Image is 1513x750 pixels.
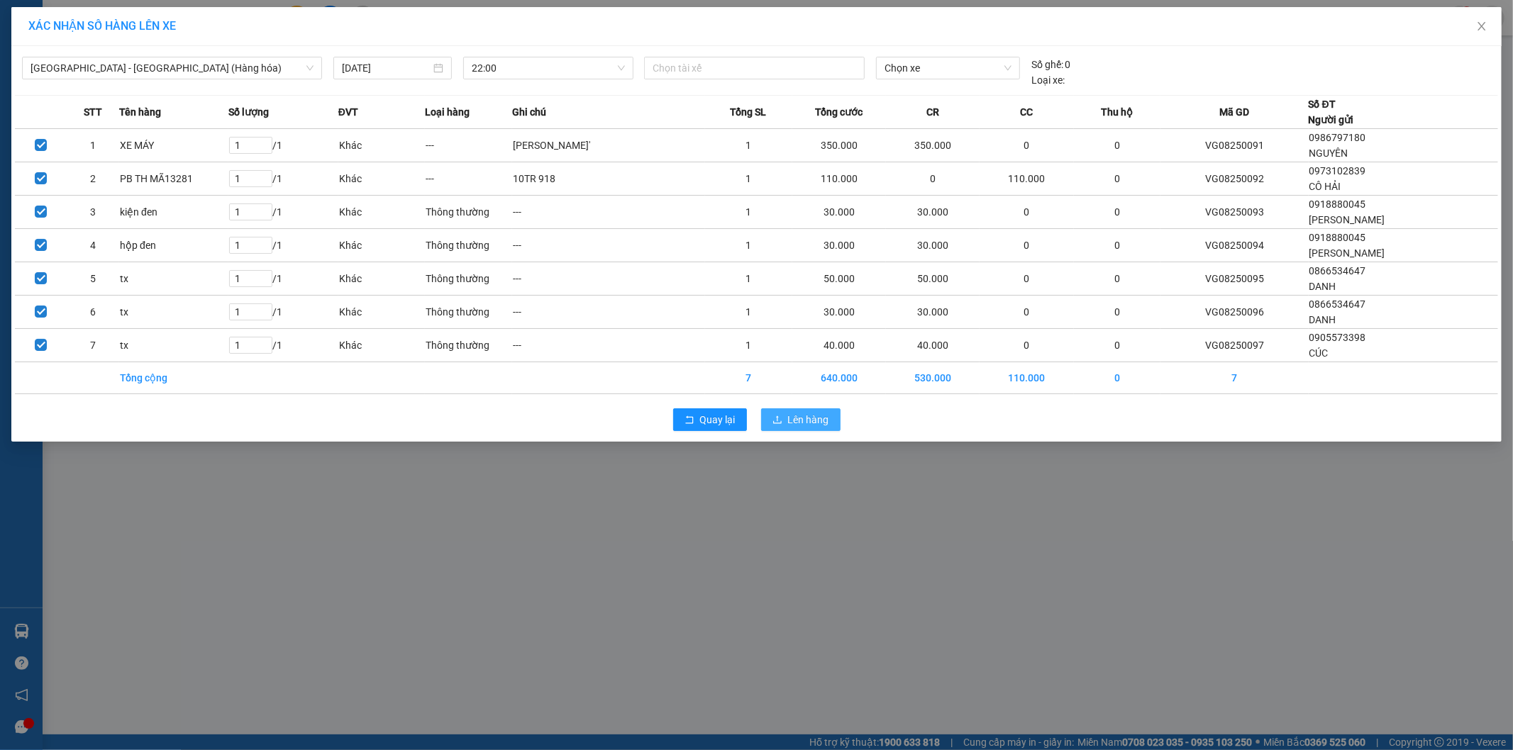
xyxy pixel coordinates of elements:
[980,229,1073,262] td: 0
[228,229,338,262] td: / 1
[338,162,426,196] td: Khác
[12,12,111,29] div: Vạn Giã
[1309,298,1366,310] span: 0866534647
[1309,247,1385,259] span: [PERSON_NAME]
[792,162,886,196] td: 110.000
[705,196,792,229] td: 1
[705,129,792,162] td: 1
[1031,57,1063,72] span: Số ghế:
[792,296,886,329] td: 30.000
[1160,229,1308,262] td: VG08250094
[1309,132,1366,143] span: 0986797180
[425,262,512,296] td: Thông thường
[792,262,886,296] td: 50.000
[1074,229,1161,262] td: 0
[980,329,1073,362] td: 0
[11,91,54,106] span: Đã thu :
[31,57,314,79] span: Ninh Hòa - Sài Gòn (Hàng hóa)
[705,329,792,362] td: 1
[512,296,705,329] td: ---
[512,329,705,362] td: ---
[119,162,228,196] td: PB TH MÃ13281
[228,196,338,229] td: / 1
[886,129,980,162] td: 350.000
[705,229,792,262] td: 1
[425,329,512,362] td: Thông thường
[1160,362,1308,394] td: 7
[1074,296,1161,329] td: 0
[788,412,829,427] span: Lên hàng
[772,415,782,426] span: upload
[1309,232,1366,243] span: 0918880045
[28,19,176,33] span: XÁC NHẬN SỐ HÀNG LÊN XE
[121,44,235,61] div: CHI
[1160,329,1308,362] td: VG08250097
[685,415,694,426] span: rollback
[1020,104,1033,120] span: CC
[886,229,980,262] td: 30.000
[705,362,792,394] td: 7
[338,296,426,329] td: Khác
[121,12,235,44] div: [PERSON_NAME]
[705,162,792,196] td: 1
[11,89,113,106] div: 40.000
[1074,329,1161,362] td: 0
[1160,162,1308,196] td: VG08250092
[121,61,235,81] div: 0934180382
[1031,72,1065,88] span: Loại xe:
[67,196,120,229] td: 3
[886,162,980,196] td: 0
[886,196,980,229] td: 30.000
[512,262,705,296] td: ---
[512,129,705,162] td: [PERSON_NAME]'
[425,296,512,329] td: Thông thường
[67,162,120,196] td: 2
[425,162,512,196] td: ---
[980,162,1073,196] td: 110.000
[1309,96,1354,128] div: Số ĐT Người gửi
[761,408,841,431] button: uploadLên hàng
[700,412,736,427] span: Quay lại
[119,229,228,262] td: hộp đen
[228,104,269,120] span: Số lượng
[792,329,886,362] td: 40.000
[119,329,228,362] td: tx
[1309,181,1341,192] span: CÔ HẢI
[1309,147,1348,159] span: NGUYÊN
[673,408,747,431] button: rollbackQuay lại
[980,296,1073,329] td: 0
[512,104,546,120] span: Ghi chú
[425,196,512,229] td: Thông thường
[472,57,625,79] span: 22:00
[12,13,34,28] span: Gửi:
[425,129,512,162] td: ---
[228,129,338,162] td: / 1
[228,262,338,296] td: / 1
[705,296,792,329] td: 1
[338,329,426,362] td: Khác
[1101,104,1133,120] span: Thu hộ
[1309,281,1336,292] span: DANH
[425,229,512,262] td: Thông thường
[121,12,155,27] span: Nhận:
[67,229,120,262] td: 4
[119,196,228,229] td: kiện đen
[512,196,705,229] td: ---
[1476,21,1487,32] span: close
[886,262,980,296] td: 50.000
[1160,196,1308,229] td: VG08250093
[1160,262,1308,296] td: VG08250095
[980,362,1073,394] td: 110.000
[119,262,228,296] td: tx
[792,196,886,229] td: 30.000
[1462,7,1502,47] button: Close
[1031,57,1071,72] div: 0
[425,104,470,120] span: Loại hàng
[886,329,980,362] td: 40.000
[885,57,1011,79] span: Chọn xe
[1309,265,1366,276] span: 0866534647
[1309,165,1366,177] span: 0973102839
[67,296,120,329] td: 6
[338,229,426,262] td: Khác
[1309,347,1329,359] span: CÚC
